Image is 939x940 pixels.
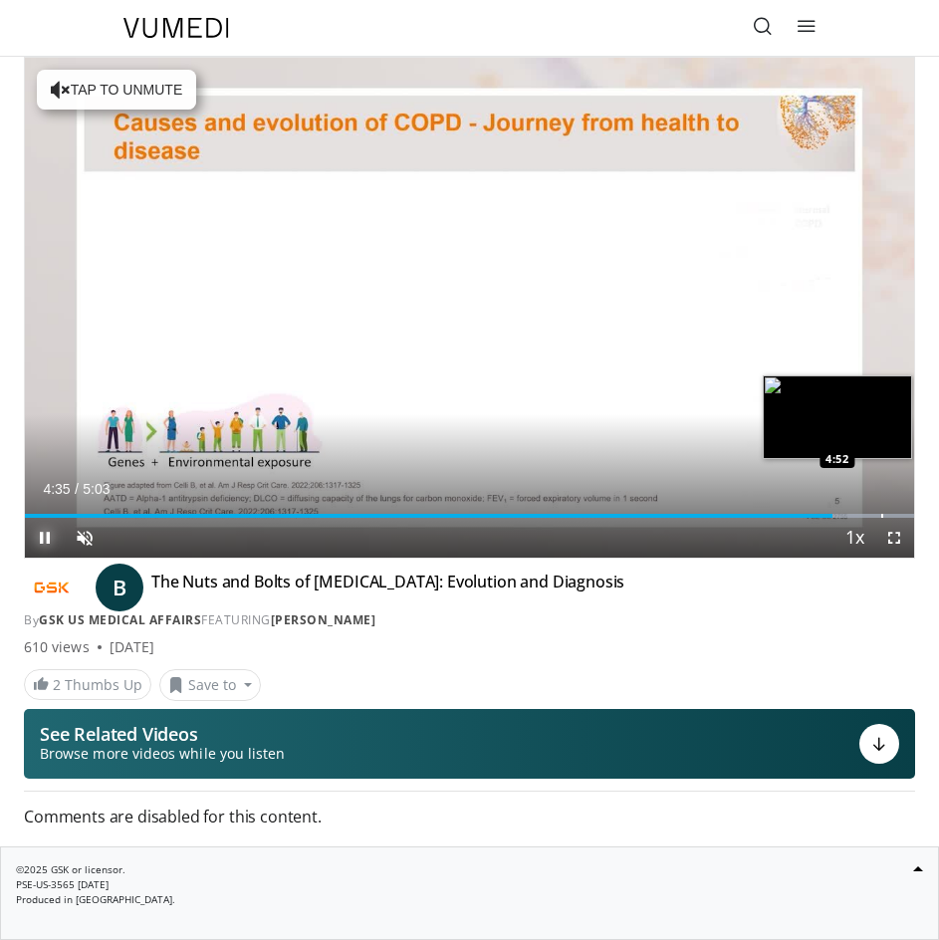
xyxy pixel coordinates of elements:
[25,58,914,558] video-js: Video Player
[24,709,915,779] button: See Related Videos Browse more videos while you listen
[151,572,624,603] h4: The Nuts and Bolts of [MEDICAL_DATA]: Evolution and Diagnosis
[16,862,923,907] p: ©2025 GSK or licensor. PSE-US-3565 [DATE] Produced in [GEOGRAPHIC_DATA].
[159,669,261,701] button: Save to
[40,744,285,764] span: Browse more videos while you listen
[39,611,201,628] a: GSK US Medical Affairs
[53,675,61,694] span: 2
[24,637,90,657] span: 610 views
[763,375,912,459] img: image.jpeg
[65,518,105,558] button: Unmute
[25,514,914,518] div: Progress Bar
[25,518,65,558] button: Pause
[24,669,151,700] a: 2 Thumbs Up
[43,481,70,497] span: 4:35
[834,518,874,558] button: Playback Rate
[75,481,79,497] span: /
[96,564,143,611] a: B
[83,481,110,497] span: 5:03
[37,70,196,110] button: Tap to unmute
[40,724,285,744] p: See Related Videos
[874,518,914,558] button: Fullscreen
[24,611,915,629] div: By FEATURING
[271,611,376,628] a: [PERSON_NAME]
[123,18,229,38] img: VuMedi Logo
[24,804,915,829] span: Comments are disabled for this content.
[24,572,80,603] img: GSK US Medical Affairs
[110,637,154,657] div: [DATE]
